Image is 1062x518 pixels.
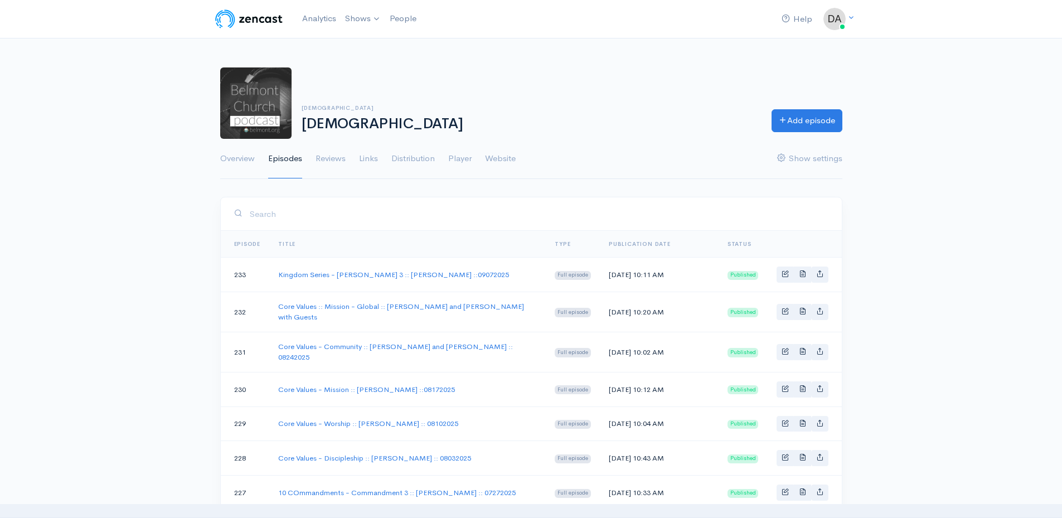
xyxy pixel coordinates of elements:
a: Show settings [777,139,842,179]
td: [DATE] 10:11 AM [600,258,719,292]
a: Episodes [268,139,302,179]
span: Full episode [555,454,591,463]
div: Basic example [777,344,828,360]
a: Episode [234,240,261,248]
span: Published [728,348,759,357]
a: Analytics [298,7,341,31]
span: Full episode [555,271,591,280]
a: Add episode [772,109,842,132]
a: Core Values - Discipleship :: [PERSON_NAME] :: 08032025 [278,453,471,463]
a: Core Values - Mission :: [PERSON_NAME] ::08172025 [278,385,455,394]
div: Basic example [777,485,828,501]
a: Core Values - Community :: [PERSON_NAME] and [PERSON_NAME] :: 08242025 [278,342,513,362]
a: 10 COmmandments - Commandment 3 :: [PERSON_NAME] :: 07272025 [278,488,516,497]
td: [DATE] 10:12 AM [600,372,719,406]
td: 233 [221,258,270,292]
td: 232 [221,292,270,332]
span: Full episode [555,489,591,498]
td: [DATE] 10:33 AM [600,476,719,510]
span: Full episode [555,308,591,317]
td: 231 [221,332,270,372]
td: 229 [221,406,270,441]
span: Published [728,271,759,280]
span: Published [728,454,759,463]
a: Distribution [391,139,435,179]
a: Core Values :: Mission - Global :: [PERSON_NAME] and [PERSON_NAME] with Guests [278,302,524,322]
a: People [385,7,421,31]
a: Links [359,139,378,179]
td: [DATE] 10:02 AM [600,332,719,372]
input: Search [249,202,828,225]
a: Type [555,240,570,248]
a: Website [485,139,516,179]
img: ZenCast Logo [214,8,284,30]
span: Published [728,385,759,394]
a: Overview [220,139,255,179]
div: Basic example [777,450,828,466]
span: Published [728,489,759,498]
div: Basic example [777,304,828,320]
td: 228 [221,441,270,476]
div: Basic example [777,267,828,283]
a: Publication date [609,240,671,248]
a: Core Values - Worship :: [PERSON_NAME] :: 08102025 [278,419,458,428]
a: Shows [341,7,385,31]
img: ... [823,8,846,30]
h6: [DEMOGRAPHIC_DATA] [302,105,758,111]
a: Player [448,139,472,179]
td: 230 [221,372,270,406]
td: [DATE] 10:43 AM [600,441,719,476]
span: Published [728,308,759,317]
td: [DATE] 10:04 AM [600,406,719,441]
a: Kingdom Series - [PERSON_NAME] 3 :: [PERSON_NAME] ::09072025 [278,270,509,279]
span: Full episode [555,420,591,429]
span: Full episode [555,348,591,357]
td: 227 [221,476,270,510]
span: Status [728,240,751,248]
a: Help [777,7,817,31]
a: Title [278,240,295,248]
h1: [DEMOGRAPHIC_DATA] [302,116,758,132]
span: Published [728,420,759,429]
a: Reviews [316,139,346,179]
div: Basic example [777,381,828,398]
span: Full episode [555,385,591,394]
div: Basic example [777,416,828,432]
td: [DATE] 10:20 AM [600,292,719,332]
